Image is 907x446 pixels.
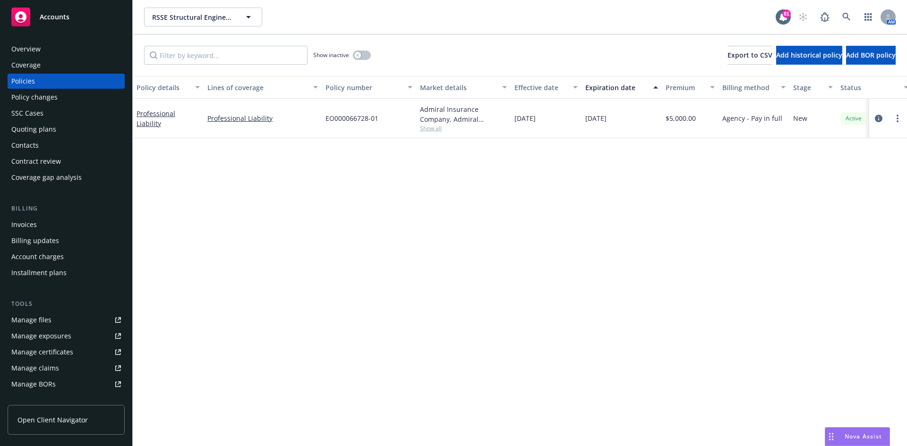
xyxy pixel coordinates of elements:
[11,170,82,185] div: Coverage gap analysis
[844,114,863,123] span: Active
[582,76,662,99] button: Expiration date
[8,4,125,30] a: Accounts
[782,9,791,18] div: 81
[666,113,696,123] span: $5,000.00
[8,299,125,309] div: Tools
[11,328,71,344] div: Manage exposures
[137,83,189,93] div: Policy details
[8,361,125,376] a: Manage claims
[11,249,64,264] div: Account charges
[585,113,607,123] span: [DATE]
[11,138,39,153] div: Contacts
[8,138,125,153] a: Contacts
[11,393,83,408] div: Summary of insurance
[846,46,896,65] button: Add BOR policy
[514,113,536,123] span: [DATE]
[514,83,567,93] div: Effective date
[11,265,67,280] div: Installment plans
[137,109,175,128] a: Professional Liability
[204,76,322,99] button: Lines of coverage
[776,46,842,65] button: Add historical policy
[719,76,789,99] button: Billing method
[207,113,318,123] a: Professional Liability
[8,393,125,408] a: Summary of insurance
[837,8,856,26] a: Search
[420,83,496,93] div: Market details
[8,345,125,360] a: Manage certificates
[840,83,898,93] div: Status
[325,113,378,123] span: EO000066728-01
[11,377,56,392] div: Manage BORs
[825,427,890,446] button: Nova Assist
[8,90,125,105] a: Policy changes
[8,74,125,89] a: Policies
[11,106,43,121] div: SSC Cases
[859,8,878,26] a: Switch app
[722,113,782,123] span: Agency - Pay in full
[8,312,125,328] a: Manage files
[815,8,834,26] a: Report a Bug
[11,345,73,360] div: Manage certificates
[11,58,41,73] div: Coverage
[11,361,59,376] div: Manage claims
[8,217,125,232] a: Invoices
[892,113,903,124] a: more
[511,76,582,99] button: Effective date
[8,328,125,344] a: Manage exposures
[789,76,837,99] button: Stage
[8,154,125,169] a: Contract review
[8,249,125,264] a: Account charges
[8,204,125,213] div: Billing
[11,312,51,328] div: Manage files
[846,50,896,59] span: Add BOR policy
[420,104,507,124] div: Admiral Insurance Company, Admiral Insurance Group ([PERSON_NAME] Corporation), RT Specialty Insu...
[873,113,884,124] a: circleInformation
[11,122,56,137] div: Quoting plans
[793,113,807,123] span: New
[133,76,204,99] button: Policy details
[40,13,69,21] span: Accounts
[11,154,61,169] div: Contract review
[144,46,308,65] input: Filter by keyword...
[313,51,349,59] span: Show inactive
[11,233,59,248] div: Billing updates
[322,76,416,99] button: Policy number
[8,106,125,121] a: SSC Cases
[793,83,822,93] div: Stage
[8,122,125,137] a: Quoting plans
[666,83,704,93] div: Premium
[8,42,125,57] a: Overview
[8,265,125,280] a: Installment plans
[776,50,842,59] span: Add historical policy
[8,377,125,392] a: Manage BORs
[11,42,41,57] div: Overview
[416,76,511,99] button: Market details
[11,74,35,89] div: Policies
[585,83,648,93] div: Expiration date
[11,217,37,232] div: Invoices
[845,432,882,440] span: Nova Assist
[11,90,58,105] div: Policy changes
[794,8,813,26] a: Start snowing
[420,124,507,132] span: Show all
[152,12,234,22] span: RSSE Structural Engineers Inc.
[662,76,719,99] button: Premium
[8,58,125,73] a: Coverage
[8,170,125,185] a: Coverage gap analysis
[207,83,308,93] div: Lines of coverage
[727,46,772,65] button: Export to CSV
[325,83,402,93] div: Policy number
[722,83,775,93] div: Billing method
[825,428,837,446] div: Drag to move
[727,50,772,59] span: Export to CSV
[8,233,125,248] a: Billing updates
[144,8,262,26] button: RSSE Structural Engineers Inc.
[17,415,88,425] span: Open Client Navigator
